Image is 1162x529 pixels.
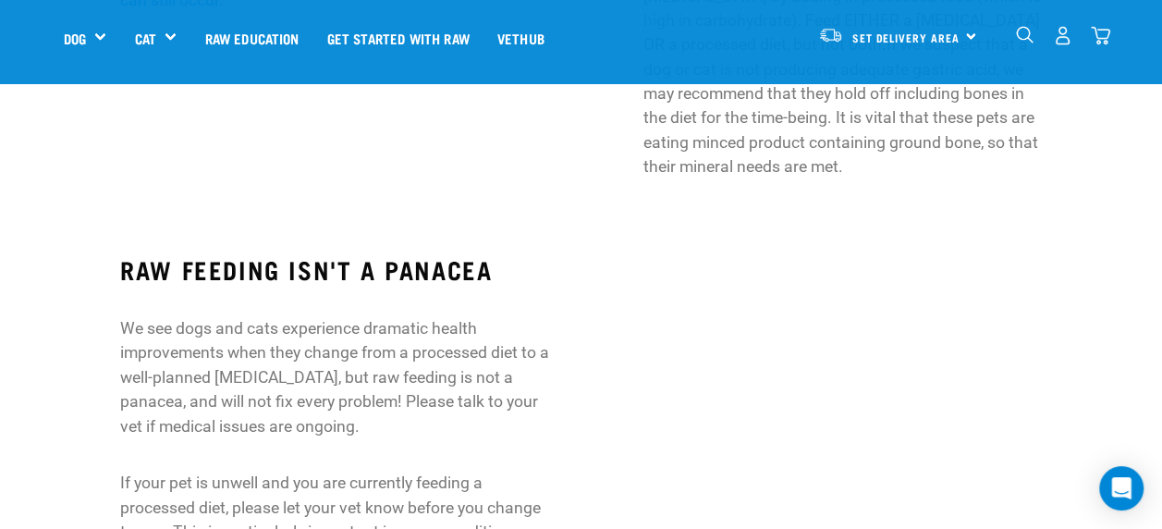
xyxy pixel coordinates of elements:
img: home-icon@2x.png [1091,26,1110,45]
div: Open Intercom Messenger [1099,466,1144,511]
span: Set Delivery Area [852,34,960,41]
a: Get started with Raw [313,1,483,75]
a: Dog [64,28,86,49]
p: We see dogs and cats experience dramatic health improvements when they change from a processed di... [120,315,551,437]
a: Vethub [483,1,558,75]
a: Cat [134,28,155,49]
h3: RAW FEEDING ISN'T A PANACEA [120,254,551,283]
a: Raw Education [190,1,312,75]
img: home-icon-1@2x.png [1016,26,1034,43]
img: van-moving.png [818,27,843,43]
img: user.png [1053,26,1072,45]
